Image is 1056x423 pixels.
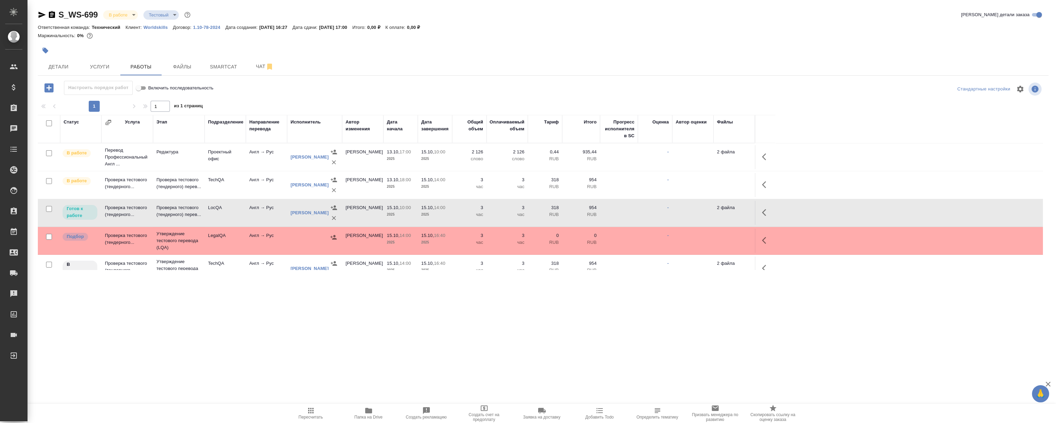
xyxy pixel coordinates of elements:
[101,173,153,197] td: Проверка тестового (тендерного...
[490,267,524,274] p: час
[107,12,129,18] button: В работе
[62,260,98,276] div: Исполнитель назначен, приступать к работе пока рано
[531,204,559,211] p: 318
[156,149,201,155] p: Редактура
[38,33,77,38] p: Маржинальность:
[667,149,669,154] a: -
[434,177,445,182] p: 14:00
[342,229,383,253] td: [PERSON_NAME]
[246,257,287,281] td: Англ → Рус
[259,25,293,30] p: [DATE] 16:27
[531,239,559,246] p: RUB
[387,205,400,210] p: 15.10,
[156,204,201,218] p: Проверка тестового (тендерного) перев...
[717,260,751,267] p: 2 файла
[174,102,203,112] span: из 1 страниц
[421,149,434,154] p: 15.10,
[758,176,774,193] button: Здесь прячутся важные кнопки
[342,173,383,197] td: [PERSON_NAME]
[566,232,597,239] p: 0
[456,183,483,190] p: час
[956,84,1012,95] div: split button
[62,204,98,220] div: Исполнитель может приступить к работе
[400,177,411,182] p: 18:00
[667,233,669,238] a: -
[67,261,93,275] p: В ожидании
[421,239,449,246] p: 2025
[490,119,524,132] div: Оплачиваемый объем
[143,10,179,20] div: В работе
[387,211,414,218] p: 2025
[143,24,173,30] a: Worldskills
[38,25,92,30] p: Ответственная команда:
[367,25,385,30] p: 0,00 ₽
[758,204,774,221] button: Здесь прячутся важные кнопки
[490,204,524,211] p: 3
[166,63,199,71] span: Файлы
[566,204,597,211] p: 954
[490,176,524,183] p: 3
[456,267,483,274] p: час
[490,232,524,239] p: 3
[758,149,774,165] button: Здесь прячутся важные кнопки
[101,229,153,253] td: Проверка тестового (тендерного...
[531,232,559,239] p: 0
[83,63,116,71] span: Услуги
[40,81,58,95] button: Добавить работу
[456,211,483,218] p: час
[126,25,143,30] p: Клиент:
[265,63,274,71] svg: Отписаться
[156,230,201,251] p: Утверждение тестового перевода (LQA)
[544,119,559,126] div: Тариф
[291,210,329,215] a: [PERSON_NAME]
[566,176,597,183] p: 954
[456,204,483,211] p: 3
[248,62,281,71] span: Чат
[329,175,339,185] button: Назначить
[387,267,414,274] p: 2025
[352,25,367,30] p: Итого:
[566,267,597,274] p: RUB
[208,119,243,126] div: Подразделение
[193,24,226,30] a: 1.10-78-2024
[387,149,400,154] p: 13.10,
[667,205,669,210] a: -
[319,25,352,30] p: [DATE] 17:00
[566,155,597,162] p: RUB
[205,201,246,225] td: LocQA
[183,10,192,19] button: Доп статусы указывают на важность/срочность заказа
[758,260,774,276] button: Здесь прячутся важные кнопки
[193,25,226,30] p: 1.10-78-2024
[407,25,425,30] p: 0,00 ₽
[148,85,214,91] span: Включить последовательность
[156,176,201,190] p: Проверка тестового (тендерного) перев...
[387,177,400,182] p: 13.10,
[62,232,98,241] div: Можно подбирать исполнителей
[531,149,559,155] p: 0,44
[124,63,157,71] span: Работы
[385,25,407,30] p: К оплате:
[329,269,339,279] button: Удалить
[58,10,98,19] a: S_WS-699
[67,150,87,156] p: В работе
[329,147,339,157] button: Назначить
[293,25,319,30] p: Дата сдачи:
[421,205,434,210] p: 15.10,
[342,201,383,225] td: [PERSON_NAME]
[421,233,434,238] p: 15.10,
[42,63,75,71] span: Детали
[667,177,669,182] a: -
[387,155,414,162] p: 2025
[566,149,597,155] p: 935,44
[387,233,400,238] p: 15.10,
[490,239,524,246] p: час
[387,239,414,246] p: 2025
[101,143,153,171] td: Перевод Профессиональный Англ ...
[48,11,56,19] button: Скопировать ссылку
[205,229,246,253] td: LegalQA
[105,119,112,126] button: Сгруппировать
[125,119,140,126] div: Услуга
[67,205,93,219] p: Готов к работе
[342,257,383,281] td: [PERSON_NAME]
[329,157,339,167] button: Удалить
